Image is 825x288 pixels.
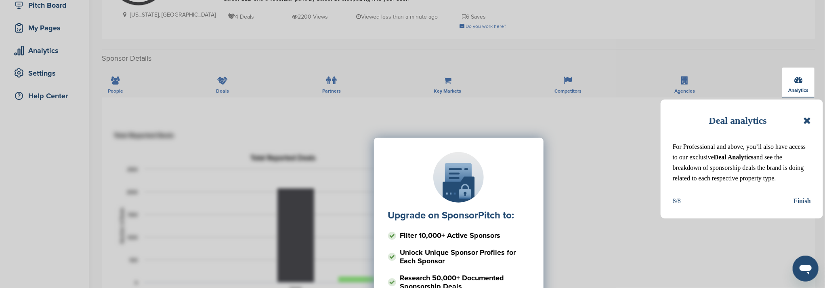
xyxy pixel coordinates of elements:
iframe: Button to launch messaging window [793,256,819,282]
li: Filter 10,000+ Active Sponsors [388,229,529,243]
label: Upgrade on SponsorPitch to: [388,210,514,221]
li: Unlock Unique Sponsor Profiles for Each Sponsor [388,246,529,268]
button: Finish [794,196,811,206]
h1: Deal analytics [709,112,767,129]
